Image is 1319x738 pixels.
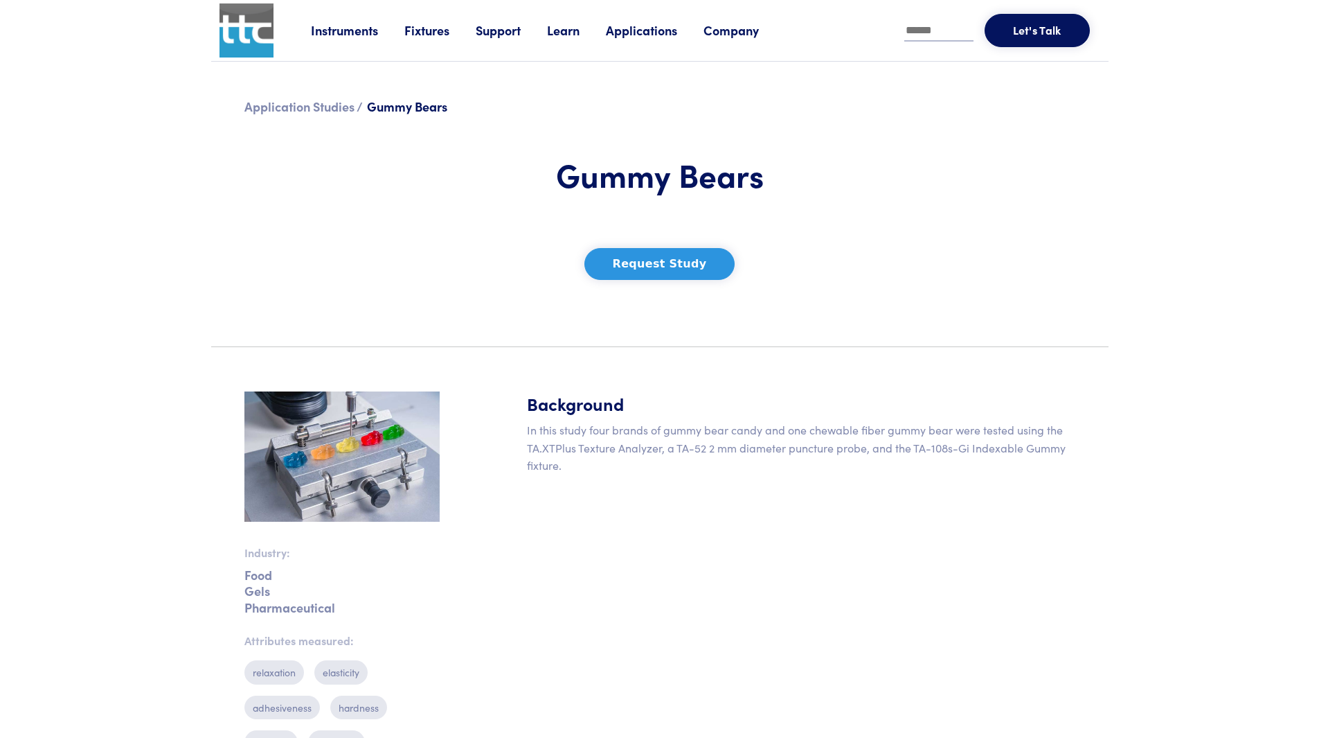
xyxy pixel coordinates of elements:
p: Food [244,572,440,577]
a: Fixtures [404,21,476,39]
a: Instruments [311,21,404,39]
button: Request Study [584,248,735,280]
p: adhesiveness [244,696,320,719]
p: hardness [330,696,387,719]
img: ttc_logo_1x1_v1.0.png [219,3,273,58]
span: Gummy Bears [367,98,447,115]
a: Application Studies / [244,98,363,115]
p: Industry: [244,544,440,562]
p: Gels [244,588,440,593]
h1: Gummy Bears [456,155,863,195]
p: In this study four brands of gummy bear candy and one chewable fiber gummy bear were tested using... [527,421,1075,475]
a: Learn [547,21,606,39]
h5: Background [527,392,1075,416]
button: Let's Talk [985,14,1090,47]
p: elasticity [314,660,368,684]
p: relaxation [244,660,304,684]
a: Applications [606,21,703,39]
a: Support [476,21,547,39]
p: Pharmaceutical [244,605,440,610]
a: Company [703,21,785,39]
p: Attributes measured: [244,632,440,650]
